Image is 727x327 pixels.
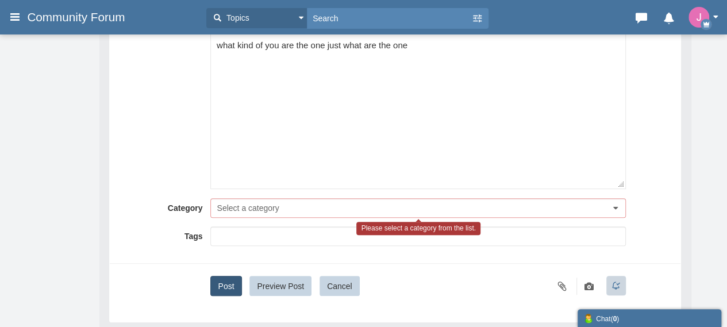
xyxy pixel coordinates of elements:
[613,315,617,323] strong: 0
[210,276,241,296] button: Post
[210,198,625,218] button: Select a category
[211,33,625,188] iframe: Rich Text Area. Press ALT-F9 for menu. Press ALT-F10 for toolbar. Press ALT-0 for help
[320,276,360,296] button: Cancel
[206,8,307,28] button: Topics
[27,7,201,28] a: Community Forum
[118,226,210,242] label: Tags
[307,8,471,28] input: Search
[217,203,279,213] span: Select a category
[688,7,709,28] img: +IRYybAAAABklEQVQDAEOfUAftU6uHAAAAAElFTkSuQmCC
[610,315,619,323] span: ( )
[118,198,210,214] label: Category
[583,312,716,324] div: Chat
[249,276,311,296] button: Preview Post
[27,10,133,24] span: Community Forum
[356,222,480,235] div: Please select a category from the list.
[224,12,249,24] span: Topics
